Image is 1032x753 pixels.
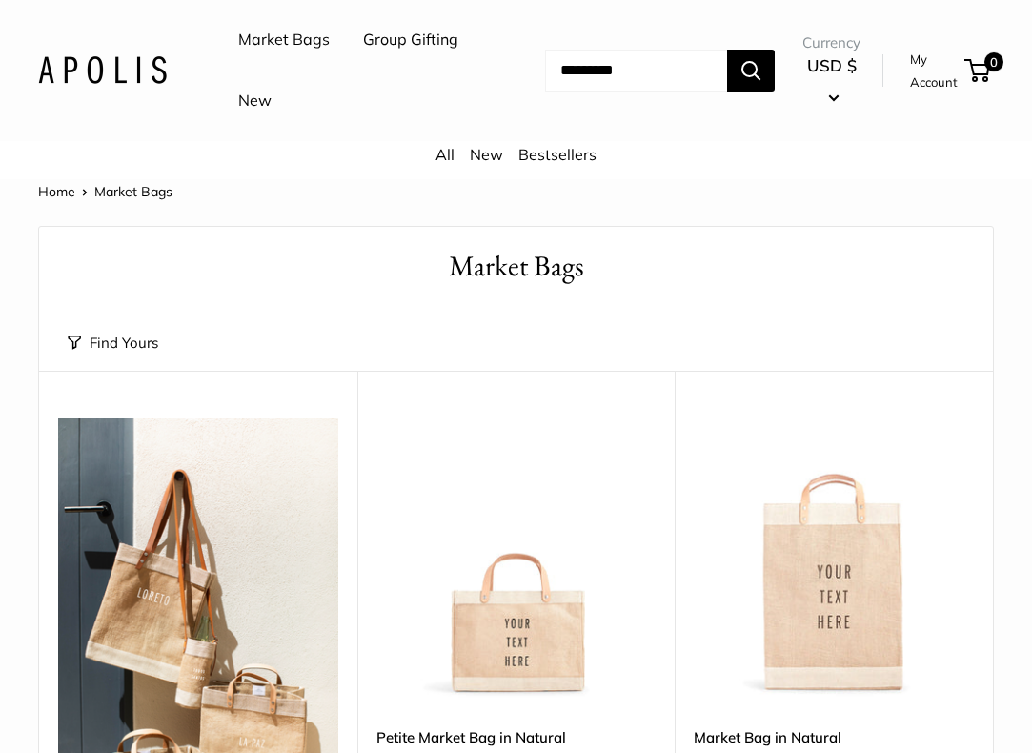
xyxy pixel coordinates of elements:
input: Search... [545,50,727,92]
a: Market Bags [238,26,330,54]
button: Find Yours [68,330,158,356]
a: All [435,145,455,164]
span: Currency [802,30,860,56]
nav: Breadcrumb [38,179,172,204]
img: Market Bag in Natural [694,418,974,699]
a: New [238,87,272,115]
span: Market Bags [94,183,172,200]
img: Petite Market Bag in Natural [376,418,657,699]
a: Market Bag in Natural [694,726,974,748]
button: Search [727,50,775,92]
img: Apolis [38,56,167,84]
a: My Account [910,48,958,94]
a: Home [38,183,75,200]
span: 0 [984,52,1003,71]
a: 0 [966,59,990,82]
a: New [470,145,503,164]
a: Petite Market Bag in Natural [376,726,657,748]
a: Petite Market Bag in Naturaldescription_Effortless style that elevates every moment [376,418,657,699]
h1: Market Bags [68,246,964,287]
a: Bestsellers [518,145,597,164]
span: USD $ [807,55,857,75]
a: Group Gifting [363,26,458,54]
button: USD $ [802,51,860,112]
a: Market Bag in NaturalMarket Bag in Natural [694,418,974,699]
